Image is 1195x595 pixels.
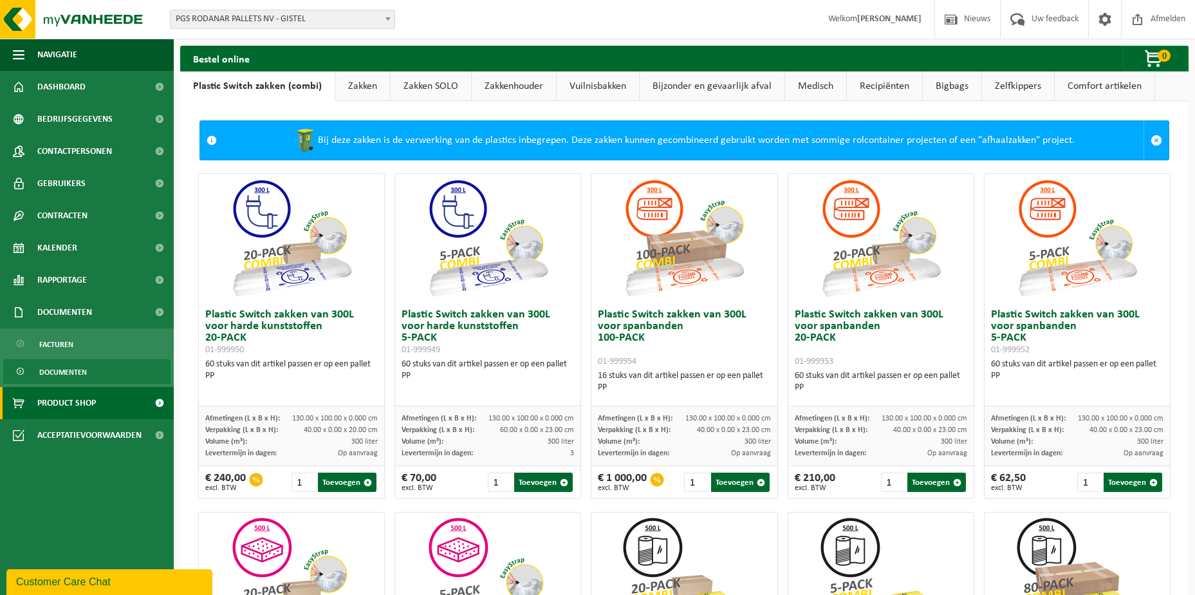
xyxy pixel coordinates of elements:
[598,382,770,393] div: PP
[795,309,967,367] h3: Plastic Switch zakken van 300L voor spanbanden 20-PACK
[488,473,513,492] input: 1
[697,426,771,434] span: 40.00 x 0.00 x 23.00 cm
[991,345,1030,355] span: 01-999952
[39,332,73,357] span: Facturen
[304,426,378,434] span: 40.00 x 0.00 x 20.00 cm
[205,449,277,457] span: Levertermijn in dagen:
[1077,473,1102,492] input: 1
[795,415,869,422] span: Afmetingen (L x B x H):
[180,71,335,101] a: Plastic Switch zakken (combi)
[882,415,967,422] span: 130.00 x 100.00 x 0.000 cm
[923,71,981,101] a: Bigbags
[402,370,574,382] div: PP
[402,345,440,355] span: 01-999949
[881,473,906,492] input: 1
[857,14,922,24] strong: [PERSON_NAME]
[292,127,318,153] img: WB-0240-HPE-GN-50.png
[684,473,709,492] input: 1
[817,174,945,303] img: 01-999953
[351,438,378,446] span: 300 liter
[292,473,317,492] input: 1
[205,370,378,382] div: PP
[37,39,77,71] span: Navigatie
[205,473,246,492] div: € 240,00
[1137,438,1163,446] span: 300 liter
[205,345,244,355] span: 01-999950
[557,71,639,101] a: Vuilnisbakken
[795,484,835,492] span: excl. BTW
[991,449,1062,457] span: Levertermijn in dagen:
[500,426,574,434] span: 60.00 x 0.00 x 23.00 cm
[423,174,552,303] img: 01-999949
[338,449,378,457] span: Op aanvraag
[1078,415,1163,422] span: 130.00 x 100.00 x 0.000 cm
[1013,174,1142,303] img: 01-999952
[941,438,967,446] span: 300 liter
[893,426,967,434] span: 40.00 x 0.00 x 23.00 cm
[598,415,672,422] span: Afmetingen (L x B x H):
[991,359,1163,382] div: 60 stuks van dit artikel passen er op een pallet
[3,332,171,356] a: Facturen
[927,449,967,457] span: Op aanvraag
[39,360,87,384] span: Documenten
[795,382,967,393] div: PP
[1055,71,1154,101] a: Comfort artikelen
[227,174,356,303] img: 01-999950
[402,449,473,457] span: Levertermijn in dagen:
[570,449,574,457] span: 3
[1158,50,1171,62] span: 0
[205,438,247,446] span: Volume (m³):
[731,449,771,457] span: Op aanvraag
[991,426,1064,434] span: Verpakking (L x B x H):
[37,71,86,103] span: Dashboard
[795,357,833,366] span: 01-999953
[620,174,748,303] img: 01-999954
[795,473,835,492] div: € 210,00
[598,426,671,434] span: Verpakking (L x B x H):
[205,309,378,355] h3: Plastic Switch zakken van 300L voor harde kunststoffen 20-PACK
[711,473,770,492] button: Toevoegen
[598,473,647,492] div: € 1 000,00
[1123,46,1187,71] button: 0
[598,438,640,446] span: Volume (m³):
[795,370,967,393] div: 60 stuks van dit artikel passen er op een pallet
[292,415,378,422] span: 130.00 x 100.00 x 0.000 cm
[685,415,771,422] span: 130.00 x 100.00 x 0.000 cm
[598,484,647,492] span: excl. BTW
[982,71,1054,101] a: Zelfkippers
[1104,473,1162,492] button: Toevoegen
[37,264,87,296] span: Rapportage
[402,359,574,382] div: 60 stuks van dit artikel passen er op een pallet
[205,484,246,492] span: excl. BTW
[907,473,966,492] button: Toevoegen
[1144,121,1169,160] a: Sluit melding
[205,359,378,382] div: 60 stuks van dit artikel passen er op een pallet
[795,426,867,434] span: Verpakking (L x B x H):
[472,71,556,101] a: Zakkenhouder
[170,10,395,29] span: PGS RODANAR PALLETS NV - GISTEL
[37,296,92,328] span: Documenten
[488,415,574,422] span: 130.00 x 100.00 x 0.000 cm
[991,473,1026,492] div: € 62,50
[991,309,1163,355] h3: Plastic Switch zakken van 300L voor spanbanden 5-PACK
[598,309,770,367] h3: Plastic Switch zakken van 300L voor spanbanden 100-PACK
[6,567,215,595] iframe: chat widget
[640,71,784,101] a: Bijzonder en gevaarlijk afval
[37,419,142,451] span: Acceptatievoorwaarden
[991,415,1066,422] span: Afmetingen (L x B x H):
[598,357,636,366] span: 01-999954
[391,71,471,101] a: Zakken SOLO
[37,167,86,200] span: Gebruikers
[205,415,280,422] span: Afmetingen (L x B x H):
[402,473,436,492] div: € 70,00
[548,438,574,446] span: 300 liter
[318,473,376,492] button: Toevoegen
[991,484,1026,492] span: excl. BTW
[402,438,443,446] span: Volume (m³):
[795,449,866,457] span: Levertermijn in dagen:
[514,473,573,492] button: Toevoegen
[37,103,113,135] span: Bedrijfsgegevens
[991,438,1033,446] span: Volume (m³):
[847,71,922,101] a: Recipiënten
